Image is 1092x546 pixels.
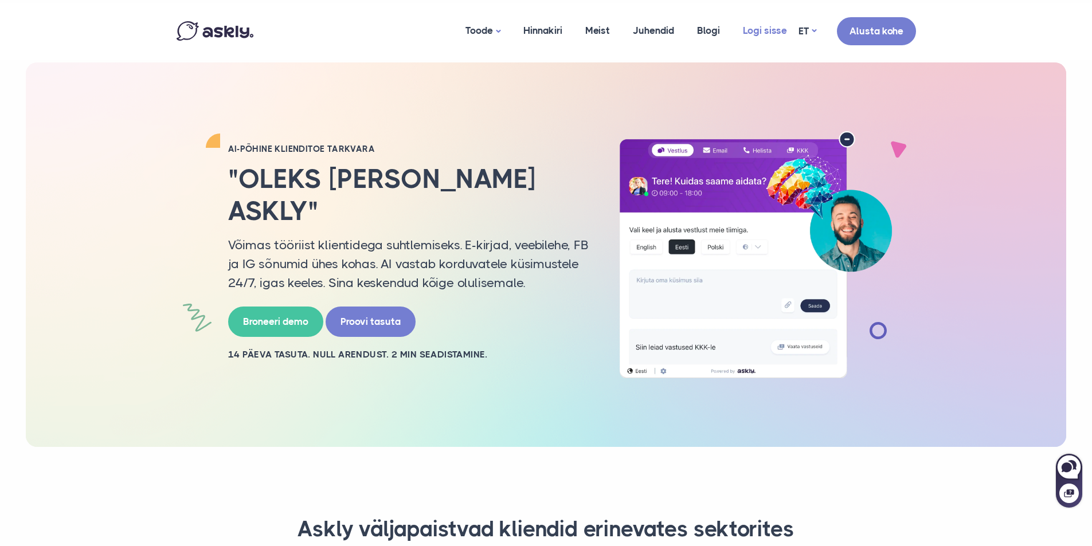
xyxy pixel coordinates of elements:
a: ET [799,23,816,40]
a: Toode [454,3,512,60]
iframe: Askly chat [1055,451,1083,509]
img: Askly [177,21,253,41]
h2: 14 PÄEVA TASUTA. NULL ARENDUST. 2 MIN SEADISTAMINE. [228,348,589,361]
h2: AI-PÕHINE KLIENDITOE TARKVARA [228,143,589,155]
a: Meist [574,3,621,58]
a: Broneeri demo [228,307,323,337]
a: Logi sisse [731,3,799,58]
a: Alusta kohe [837,17,916,45]
a: Proovi tasuta [326,307,416,337]
p: Võimas tööriist klientidega suhtlemiseks. E-kirjad, veebilehe, FB ja IG sõnumid ühes kohas. AI va... [228,235,589,292]
a: Juhendid [621,3,686,58]
a: Hinnakiri [512,3,574,58]
a: Blogi [686,3,731,58]
img: AI multilingual chat [606,131,905,379]
h3: Askly väljapaistvad kliendid erinevates sektorites [191,516,902,543]
h2: "Oleks [PERSON_NAME] Askly" [228,163,589,226]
